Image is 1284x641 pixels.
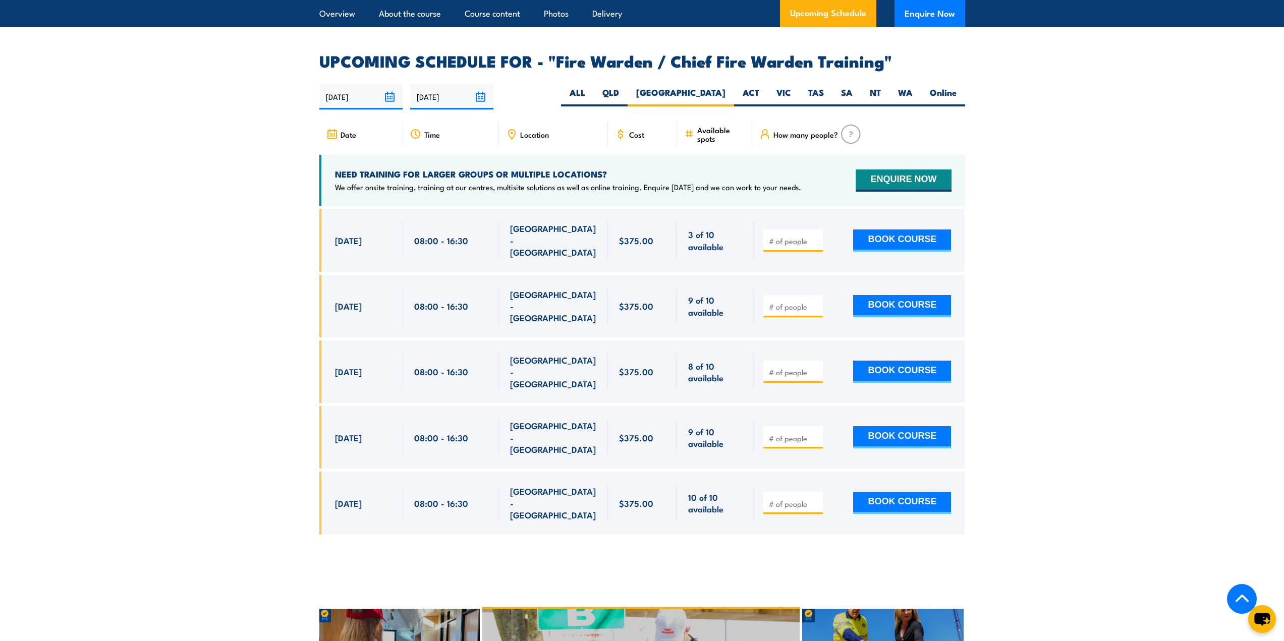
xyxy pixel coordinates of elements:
input: # of people [769,302,819,312]
span: 08:00 - 16:30 [414,497,468,509]
span: $375.00 [619,235,653,246]
label: NT [861,87,889,106]
span: Location [520,130,549,139]
h4: NEED TRAINING FOR LARGER GROUPS OR MULTIPLE LOCATIONS? [335,168,801,180]
span: $375.00 [619,300,653,312]
span: [DATE] [335,235,362,246]
span: 8 of 10 available [688,360,741,384]
span: How many people? [773,130,838,139]
button: chat-button [1248,605,1276,633]
label: SA [832,87,861,106]
span: Available spots [697,126,745,143]
span: 08:00 - 16:30 [414,366,468,377]
span: [GEOGRAPHIC_DATA] - [GEOGRAPHIC_DATA] [510,420,597,455]
span: $375.00 [619,366,653,377]
span: [GEOGRAPHIC_DATA] - [GEOGRAPHIC_DATA] [510,354,597,389]
span: 08:00 - 16:30 [414,432,468,443]
span: Cost [629,130,644,139]
span: Time [424,130,440,139]
label: ALL [561,87,594,106]
span: [GEOGRAPHIC_DATA] - [GEOGRAPHIC_DATA] [510,222,597,258]
label: [GEOGRAPHIC_DATA] [628,87,734,106]
h2: UPCOMING SCHEDULE FOR - "Fire Warden / Chief Fire Warden Training" [319,53,965,68]
input: To date [410,84,493,109]
span: $375.00 [619,497,653,509]
label: QLD [594,87,628,106]
span: 9 of 10 available [688,294,741,318]
input: # of people [769,236,819,246]
span: [GEOGRAPHIC_DATA] - [GEOGRAPHIC_DATA] [510,485,597,520]
label: Online [921,87,965,106]
label: TAS [800,87,832,106]
p: We offer onsite training, training at our centres, multisite solutions as well as online training... [335,182,801,192]
span: [DATE] [335,300,362,312]
input: From date [319,84,403,109]
span: 3 of 10 available [688,228,741,252]
span: [DATE] [335,497,362,509]
span: [DATE] [335,366,362,377]
span: $375.00 [619,432,653,443]
span: 10 of 10 available [688,491,741,515]
span: 08:00 - 16:30 [414,300,468,312]
button: BOOK COURSE [853,361,951,383]
input: # of people [769,499,819,509]
button: BOOK COURSE [853,426,951,448]
label: WA [889,87,921,106]
button: ENQUIRE NOW [856,169,951,192]
button: BOOK COURSE [853,295,951,317]
span: 08:00 - 16:30 [414,235,468,246]
input: # of people [769,433,819,443]
span: [GEOGRAPHIC_DATA] - [GEOGRAPHIC_DATA] [510,288,597,324]
span: Date [341,130,356,139]
label: ACT [734,87,768,106]
label: VIC [768,87,800,106]
button: BOOK COURSE [853,492,951,514]
input: # of people [769,367,819,377]
span: 9 of 10 available [688,426,741,449]
span: [DATE] [335,432,362,443]
button: BOOK COURSE [853,229,951,252]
